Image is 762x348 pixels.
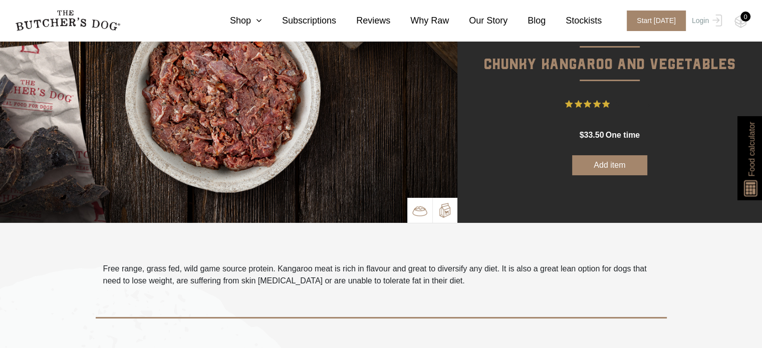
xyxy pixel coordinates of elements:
[210,14,262,28] a: Shop
[617,11,689,31] a: Start [DATE]
[606,131,640,139] span: one time
[627,11,686,31] span: Start [DATE]
[449,14,507,28] a: Our Story
[572,155,647,175] button: Add item
[565,97,654,112] button: Rated 4.8 out of 5 stars from 24 reviews. Jump to reviews.
[412,203,427,218] img: TBD_Bowl.png
[579,131,584,139] span: $
[740,12,750,22] div: 0
[584,131,604,139] span: 33.50
[734,15,747,28] img: TBD_Cart-Empty.png
[546,14,602,28] a: Stockists
[103,263,659,287] p: Free range, grass fed, wild game source protein. Kangaroo meat is rich in flavour and great to di...
[745,122,757,176] span: Food calculator
[262,14,336,28] a: Subscriptions
[336,14,390,28] a: Reviews
[614,97,654,112] span: 24 Reviews
[457,26,762,77] p: Chunky Kangaroo and Vegetables
[437,203,452,218] img: TBD_Build-A-Box-2.png
[390,14,449,28] a: Why Raw
[507,14,546,28] a: Blog
[689,11,722,31] a: Login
